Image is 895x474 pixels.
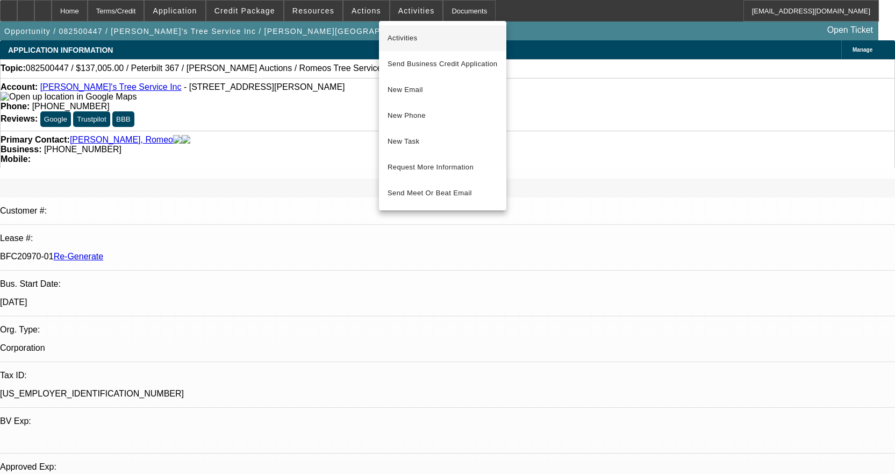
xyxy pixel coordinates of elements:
[388,32,498,45] span: Activities
[388,161,498,174] span: Request More Information
[388,135,498,148] span: New Task
[388,83,498,96] span: New Email
[388,187,498,200] span: Send Meet Or Beat Email
[388,58,498,70] span: Send Business Credit Application
[388,109,498,122] span: New Phone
